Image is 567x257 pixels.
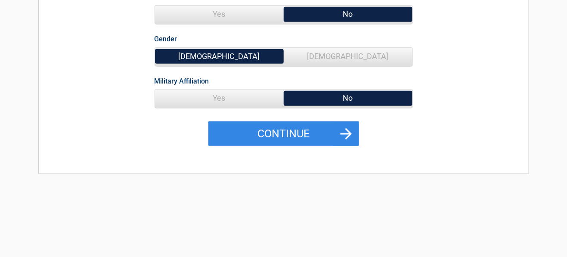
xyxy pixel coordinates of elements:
label: Military Affiliation [155,75,209,87]
button: Continue [208,121,359,146]
label: Gender [155,33,177,45]
span: No [284,6,412,23]
span: No [284,90,412,107]
span: Yes [155,6,284,23]
span: [DEMOGRAPHIC_DATA] [284,48,412,65]
span: Yes [155,90,284,107]
span: [DEMOGRAPHIC_DATA] [155,48,284,65]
